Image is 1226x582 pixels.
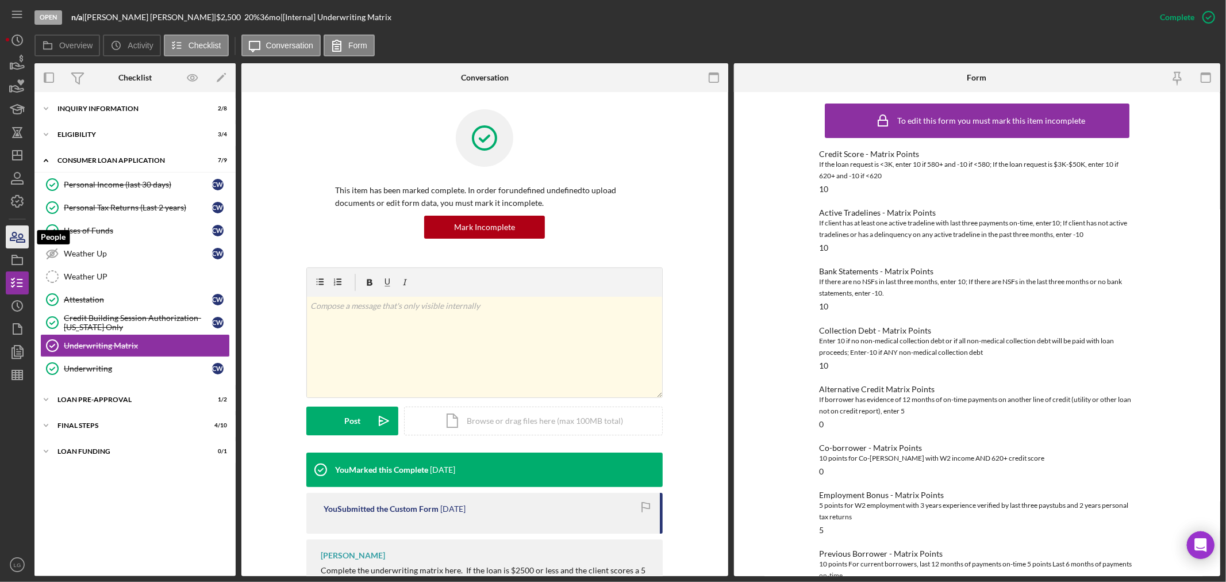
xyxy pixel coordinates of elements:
[103,35,160,56] button: Activity
[819,302,828,311] div: 10
[212,294,224,305] div: C W
[430,465,455,474] time: 2025-09-10 19:03
[6,553,29,576] button: LG
[64,203,212,212] div: Personal Tax Returns (Last 2 years)
[40,173,230,196] a: Personal Income (last 30 days)CW
[64,313,212,332] div: Credit Building Session Authorization- [US_STATE] Only
[64,272,229,281] div: Weather UP
[348,41,367,50] label: Form
[57,396,198,403] div: Loan Pre-Approval
[64,295,212,304] div: Attestation
[1148,6,1220,29] button: Complete
[244,13,260,22] div: 20 %
[212,202,224,213] div: C W
[206,105,227,112] div: 2 / 8
[306,407,398,435] button: Post
[280,13,391,22] div: | [Internal] Underwriting Matrix
[206,131,227,138] div: 3 / 4
[819,326,1135,335] div: Collection Debt - Matrix Points
[819,549,1135,558] div: Previous Borrower - Matrix Points
[819,243,828,252] div: 10
[206,157,227,164] div: 7 / 9
[1187,531,1215,559] div: Open Intercom Messenger
[819,394,1135,417] div: If borrower has evidence of 12 months of on-time payments on another line of credit (utility or o...
[321,551,385,560] div: [PERSON_NAME]
[344,407,360,435] div: Post
[819,267,1135,276] div: Bank Statements - Matrix Points
[57,157,198,164] div: Consumer Loan Application
[819,500,1135,523] div: 5 points for W2 employment with 3 years experience verified by last three paystubs and 2 years pe...
[212,225,224,236] div: C W
[1160,6,1194,29] div: Complete
[967,73,987,82] div: Form
[206,422,227,429] div: 4 / 10
[40,265,230,288] a: Weather UP
[819,467,824,476] div: 0
[40,357,230,380] a: UnderwritingCW
[71,13,84,22] div: |
[212,363,224,374] div: C W
[440,504,466,514] time: 2025-09-10 19:03
[164,35,229,56] button: Checklist
[260,13,280,22] div: 36 mo
[819,159,1135,182] div: If the loan request is <3K, enter 10 if 580+ and -10 if <580; If the loan request is $3K-$50K, en...
[241,35,321,56] button: Conversation
[40,219,230,242] a: Uses of FundsCW
[212,317,224,328] div: C W
[40,288,230,311] a: AttestationCW
[206,448,227,455] div: 0 / 1
[819,526,824,535] div: 5
[206,396,227,403] div: 1 / 2
[34,35,100,56] button: Overview
[40,242,230,265] a: Weather UpCW
[335,184,634,210] p: This item has been marked complete. In order for undefined undefined to upload documents or edit ...
[64,249,212,258] div: Weather Up
[461,73,509,82] div: Conversation
[57,131,198,138] div: Eligibility
[424,216,545,239] button: Mark Incomplete
[57,448,198,455] div: Loan Funding
[819,208,1135,217] div: Active Tradelines - Matrix Points
[57,422,198,429] div: FINAL STEPS
[897,116,1085,125] div: To edit this form you must mark this item incomplete
[64,180,212,189] div: Personal Income (last 30 days)
[819,491,1135,500] div: Employment Bonus - Matrix Points
[819,453,1135,464] div: 10 points for Co-[PERSON_NAME] with W2 income AND 620+ credit score
[819,185,828,194] div: 10
[819,361,828,370] div: 10
[40,311,230,334] a: Credit Building Session Authorization- [US_STATE] OnlyCW
[819,420,824,429] div: 0
[212,248,224,259] div: C W
[324,35,375,56] button: Form
[128,41,153,50] label: Activity
[819,150,1135,159] div: Credit Score - Matrix Points
[819,335,1135,358] div: Enter 10 if no non-medical collection debt or if all non-medical collection debt will be paid wit...
[84,13,216,22] div: [PERSON_NAME] [PERSON_NAME] |
[819,276,1135,299] div: If there are no NSFs in last three months, enter 10; If there are NSFs in the last three months o...
[64,364,212,373] div: Underwriting
[216,12,241,22] span: $2,500
[266,41,314,50] label: Conversation
[819,385,1135,394] div: Alternative Credit Matrix Points
[64,341,229,350] div: Underwriting Matrix
[819,443,1135,453] div: Co-borrower - Matrix Points
[819,558,1135,581] div: 10 points For current borrowers, last 12 months of payments on-time 5 points Last 6 months of pay...
[40,196,230,219] a: Personal Tax Returns (Last 2 years)CW
[64,226,212,235] div: Uses of Funds
[40,334,230,357] a: Underwriting Matrix
[212,179,224,190] div: C W
[71,12,82,22] b: n/a
[324,504,439,514] div: You Submitted the Custom Form
[59,41,93,50] label: Overview
[34,10,62,25] div: Open
[819,217,1135,240] div: If client has at least one active tradeline with last three payments on-time, enter10; If client ...
[454,216,515,239] div: Mark Incomplete
[335,465,428,474] div: You Marked this Complete
[118,73,152,82] div: Checklist
[14,562,21,568] text: LG
[57,105,198,112] div: Inquiry Information
[189,41,221,50] label: Checklist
